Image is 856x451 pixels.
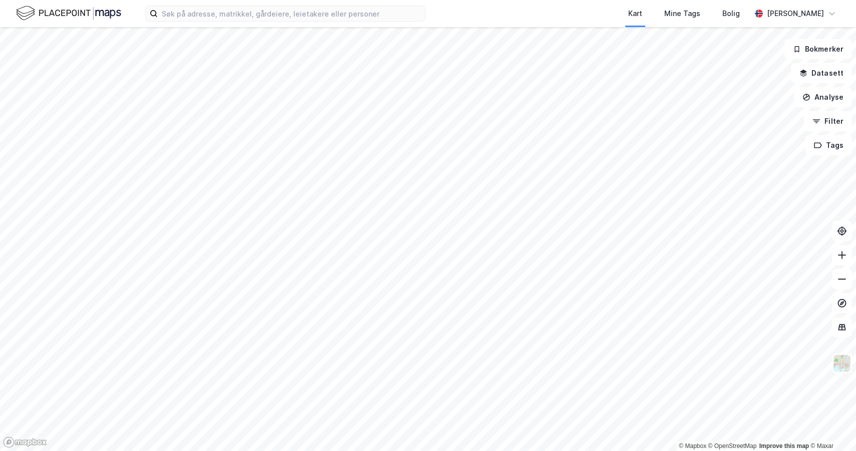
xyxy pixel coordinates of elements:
a: Improve this map [759,442,809,449]
button: Tags [805,135,852,155]
button: Filter [804,111,852,131]
div: Bolig [722,8,740,20]
iframe: Chat Widget [806,403,856,451]
div: [PERSON_NAME] [767,8,824,20]
div: Kart [628,8,642,20]
img: logo.f888ab2527a4732fd821a326f86c7f29.svg [16,5,121,22]
img: Z [832,354,851,373]
a: OpenStreetMap [708,442,757,449]
div: Kontrollprogram for chat [806,403,856,451]
button: Analyse [794,87,852,107]
a: Mapbox [679,442,706,449]
button: Bokmerker [784,39,852,59]
input: Søk på adresse, matrikkel, gårdeiere, leietakere eller personer [158,6,425,21]
a: Mapbox homepage [3,436,47,448]
button: Datasett [791,63,852,83]
div: Mine Tags [664,8,700,20]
